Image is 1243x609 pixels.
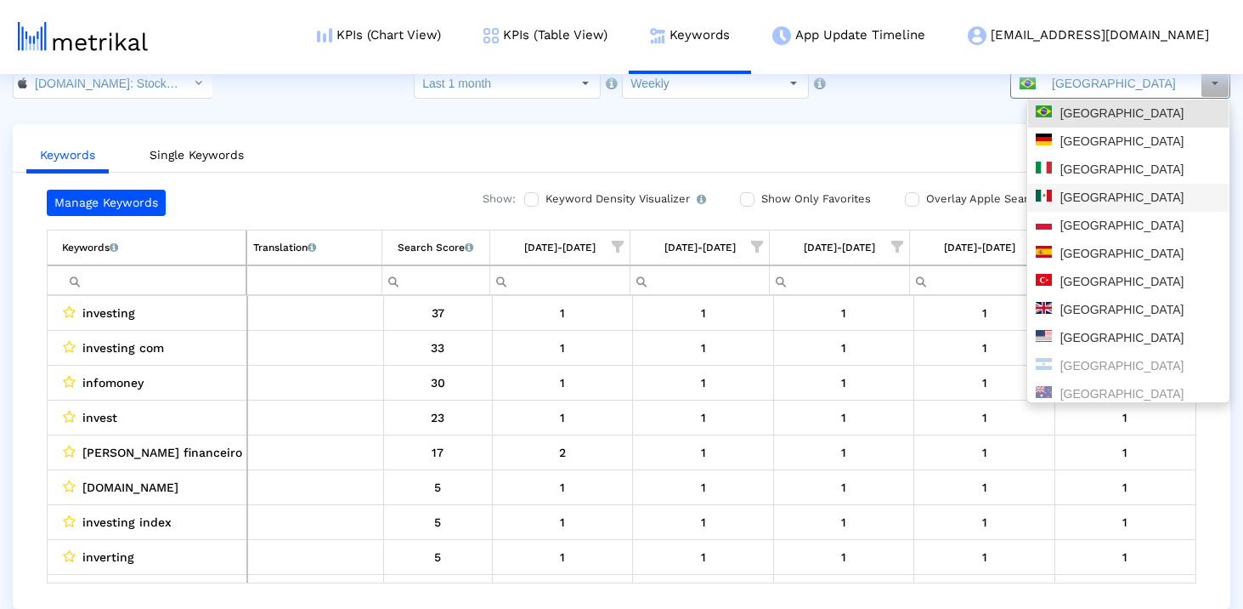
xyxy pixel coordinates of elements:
div: 8/16/25 [780,546,908,568]
input: Filter cell [770,266,909,294]
div: 8/2/25 [499,407,627,429]
div: 17 [390,441,486,464]
a: Manage Keywords [47,190,166,216]
div: [GEOGRAPHIC_DATA] [1036,246,1221,262]
div: Search Score [398,236,473,259]
img: my-account-menu-icon.png [968,26,986,45]
label: Show Only Favorites [757,190,871,208]
div: 8/16/25 [780,476,908,498]
div: 8/23/25 [920,476,1048,498]
div: [GEOGRAPHIC_DATA] [1036,105,1221,122]
div: Show: [466,190,516,216]
td: Filter cell [770,265,910,295]
span: [DOMAIN_NAME] [82,476,178,498]
div: 8/30/25 [1061,581,1189,603]
input: Filter cell [62,266,246,294]
img: keywords.png [650,28,665,43]
div: Select [184,69,212,98]
td: Filter cell [630,265,770,295]
div: 8/30/25 [1061,476,1189,498]
div: 8/23/25 [920,581,1048,603]
span: investing [82,302,135,324]
div: [GEOGRAPHIC_DATA] [1036,358,1221,374]
div: [DATE]-[DATE] [664,236,736,259]
div: 8/23/25 [920,302,1048,324]
div: 8/2/25 [499,441,627,464]
div: [DATE]-[DATE] [944,236,1015,259]
div: [DATE]-[DATE] [804,236,875,259]
div: 8/9/25 [639,337,767,359]
div: 8/16/25 [780,511,908,533]
td: Filter cell [48,265,246,295]
div: Data grid [47,230,1196,583]
img: kpi-table-menu-icon.png [483,28,499,43]
div: [GEOGRAPHIC_DATA] [1036,134,1221,150]
div: 33 [390,337,486,359]
div: 8/16/25 [780,337,908,359]
td: Column 08/10/25-08/16/25 [770,231,910,265]
div: [GEOGRAPHIC_DATA] [1036,190,1221,206]
div: [GEOGRAPHIC_DATA] [1036,386,1221,402]
span: Show filter options for column '07/27/25-08/02/25' [612,241,624,253]
td: Filter cell [381,265,489,295]
td: Filter cell [910,265,1050,295]
td: Column 07/27/25-08/02/25 [490,231,630,265]
div: [GEOGRAPHIC_DATA] [1036,162,1221,178]
td: Filter cell [246,265,381,295]
div: 8/23/25 [920,511,1048,533]
div: 8/30/25 [1061,511,1189,533]
div: 8/16/25 [780,441,908,464]
div: 8/16/25 [780,407,908,429]
input: Filter cell [382,266,489,294]
td: Column 08/17/25-08/23/25 [910,231,1050,265]
div: 23 [390,407,486,429]
img: metrical-logo-light.png [18,22,148,51]
span: infomoney [82,372,144,394]
span: Show filter options for column '08/03/25-08/09/25' [751,241,763,253]
img: app-update-menu-icon.png [772,26,791,45]
div: 8/30/25 [1061,441,1189,464]
div: 8/9/25 [639,302,767,324]
div: [GEOGRAPHIC_DATA] [1036,302,1221,318]
div: Select [1201,69,1229,98]
div: [GEOGRAPHIC_DATA] [1036,330,1221,346]
div: Select [571,69,600,98]
span: inverting [82,546,134,568]
div: 8/16/25 [780,302,908,324]
div: 5 [390,511,486,533]
div: 8/23/25 [920,337,1048,359]
div: 8/9/25 [639,372,767,394]
div: Select [779,69,808,98]
div: 8/2/25 [499,581,627,603]
div: 5 [390,476,486,498]
div: [GEOGRAPHIC_DATA] [1036,274,1221,290]
div: 8/2/25 [499,546,627,568]
div: [GEOGRAPHIC_DATA] [1036,218,1221,234]
div: Translation [253,236,316,259]
div: 37 [390,302,486,324]
div: 8/2/25 [499,511,627,533]
input: Filter cell [910,266,1049,294]
td: Filter cell [490,265,630,295]
span: Show filter options for column '08/10/25-08/16/25' [891,241,903,253]
div: 8/23/25 [920,546,1048,568]
span: investing com [82,337,164,359]
a: Single Keywords [136,139,257,171]
div: 8/30/25 [1061,407,1189,429]
label: Overlay Apple Search Ads Data [922,190,1107,208]
div: 8/16/25 [780,581,908,603]
input: Filter cell [247,266,381,294]
div: 8/9/25 [639,581,767,603]
div: 8/23/25 [920,407,1048,429]
img: kpi-chart-menu-icon.png [317,28,332,43]
div: 8/2/25 [499,337,627,359]
div: 8/16/25 [780,372,908,394]
div: 5 [390,546,486,568]
div: 8/9/25 [639,511,767,533]
td: Column Search Score [381,231,489,265]
div: 8/2/25 [499,476,627,498]
td: Column 08/03/25-08/09/25 [630,231,770,265]
div: Keywords [62,236,118,259]
td: Column Keyword [48,231,246,265]
span: cotações de ações [82,581,190,603]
